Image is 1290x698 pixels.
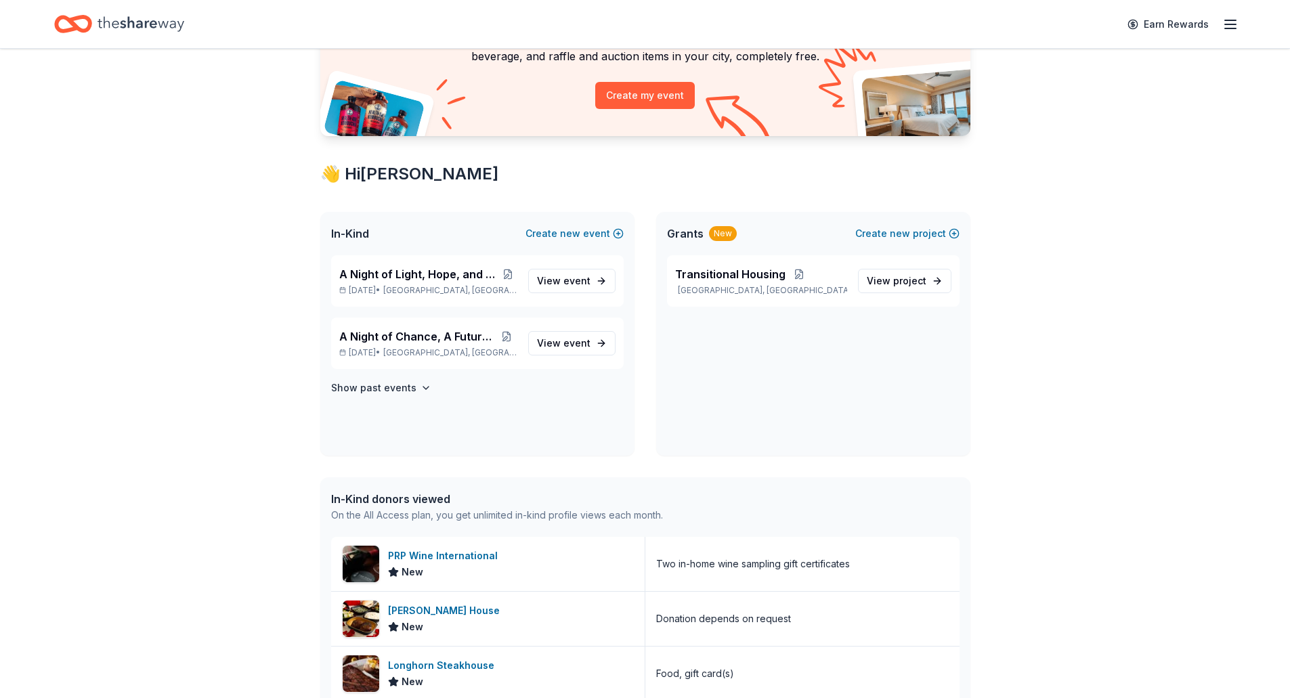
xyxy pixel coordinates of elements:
[339,347,517,358] p: [DATE] •
[343,655,379,692] img: Image for Longhorn Steakhouse
[667,225,704,242] span: Grants
[331,507,663,523] div: On the All Access plan, you get unlimited in-kind profile views each month.
[339,285,517,296] p: [DATE] •
[563,337,590,349] span: event
[388,657,500,674] div: Longhorn Steakhouse
[537,335,590,351] span: View
[402,619,423,635] span: New
[855,225,960,242] button: Createnewproject
[656,666,734,682] div: Food, gift card(s)
[656,611,791,627] div: Donation depends on request
[383,285,517,296] span: [GEOGRAPHIC_DATA], [GEOGRAPHIC_DATA]
[343,546,379,582] img: Image for PRP Wine International
[388,603,505,619] div: [PERSON_NAME] House
[858,269,951,293] a: View project
[890,225,910,242] span: new
[563,275,590,286] span: event
[383,347,517,358] span: [GEOGRAPHIC_DATA], [GEOGRAPHIC_DATA]
[675,285,847,296] p: [GEOGRAPHIC_DATA], [GEOGRAPHIC_DATA]
[595,82,695,109] button: Create my event
[656,556,850,572] div: Two in-home wine sampling gift certificates
[528,331,616,355] a: View event
[867,273,926,289] span: View
[339,266,500,282] span: A Night of Light, Hope, and Legacy Gala 2026
[320,163,970,185] div: 👋 Hi [PERSON_NAME]
[537,273,590,289] span: View
[331,225,369,242] span: In-Kind
[343,601,379,637] img: Image for Ruth's Chris Steak House
[709,226,737,241] div: New
[528,269,616,293] a: View event
[388,548,503,564] div: PRP Wine International
[402,674,423,690] span: New
[402,564,423,580] span: New
[331,491,663,507] div: In-Kind donors viewed
[331,380,416,396] h4: Show past events
[331,380,431,396] button: Show past events
[706,95,773,146] img: Curvy arrow
[560,225,580,242] span: new
[339,328,497,345] span: A Night of Chance, A Future of Change
[525,225,624,242] button: Createnewevent
[675,266,786,282] span: Transitional Housing
[1119,12,1217,37] a: Earn Rewards
[54,8,184,40] a: Home
[893,275,926,286] span: project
